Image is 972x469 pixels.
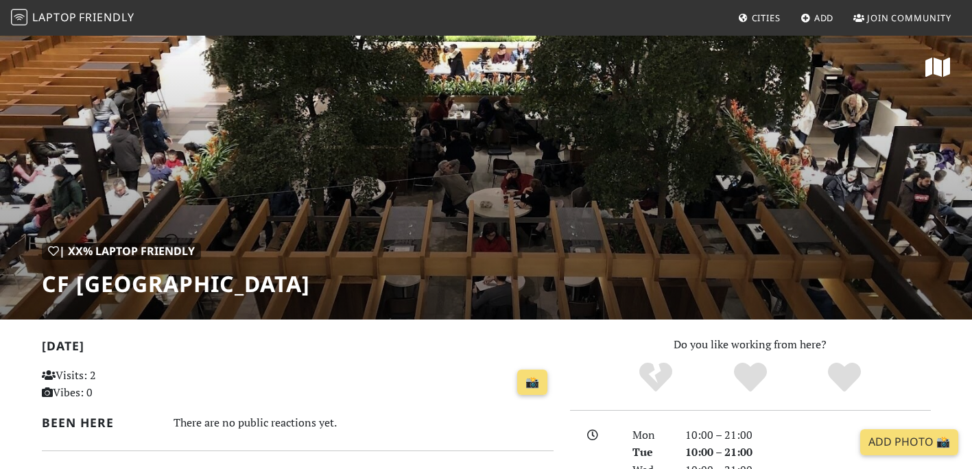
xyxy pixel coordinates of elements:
div: Tue [624,444,676,461]
span: Laptop [32,10,77,25]
img: LaptopFriendly [11,9,27,25]
div: 10:00 – 21:00 [677,426,939,444]
span: Friendly [79,10,134,25]
h2: Been here [42,416,158,430]
a: Join Community [848,5,957,30]
div: | XX% Laptop Friendly [42,243,201,261]
p: Do you like working from here? [570,336,931,354]
h1: CF [GEOGRAPHIC_DATA] [42,271,310,297]
p: Visits: 2 Vibes: 0 [42,367,202,402]
h2: [DATE] [42,339,554,359]
a: Add [795,5,840,30]
span: Cities [752,12,781,24]
a: Cities [733,5,786,30]
div: 10:00 – 21:00 [677,444,939,461]
span: Add [814,12,834,24]
a: 📸 [517,370,547,396]
a: LaptopFriendly LaptopFriendly [11,6,134,30]
div: There are no public reactions yet. [174,413,554,433]
div: Yes [703,361,798,395]
span: Join Community [867,12,951,24]
div: Mon [624,426,676,444]
div: No [608,361,703,395]
div: Definitely! [797,361,892,395]
a: Add Photo 📸 [860,429,958,455]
